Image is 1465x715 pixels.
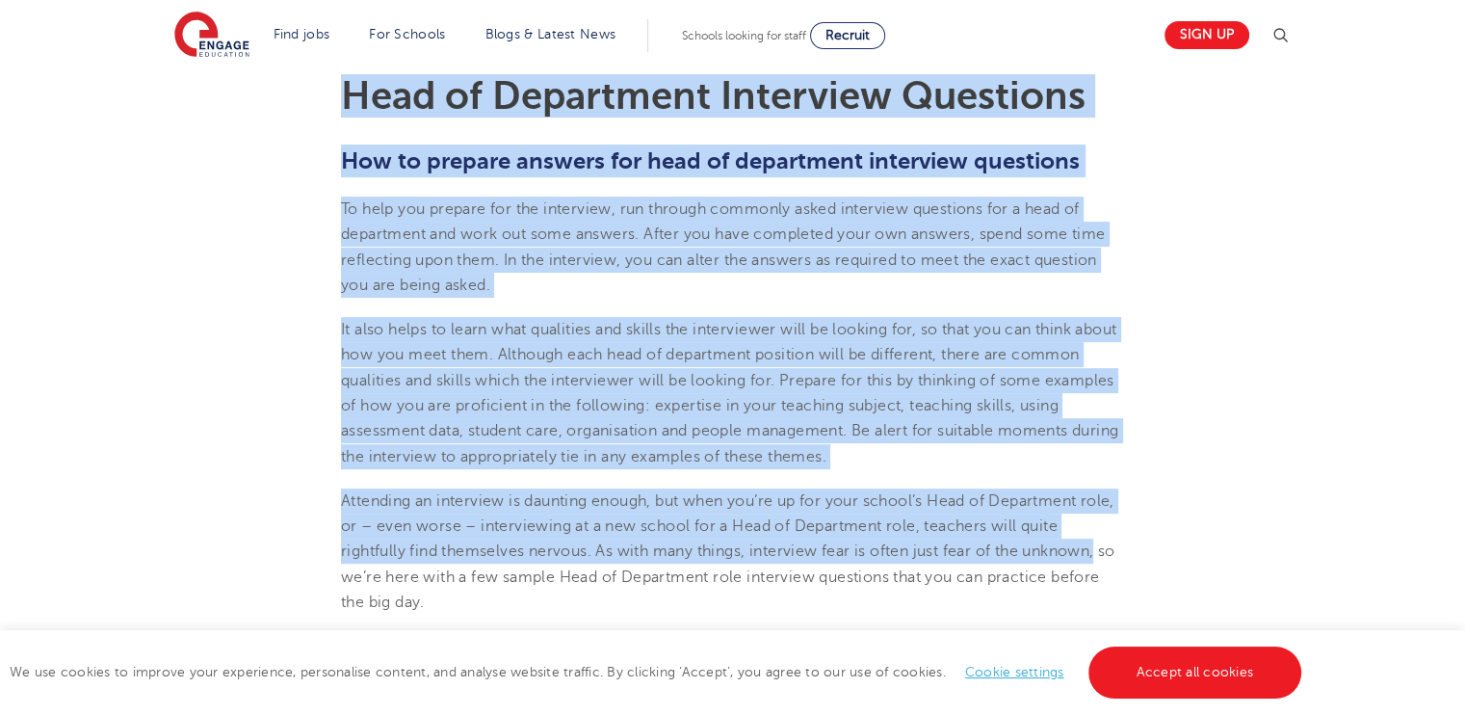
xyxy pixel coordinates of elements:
[341,321,1118,464] span: It also helps to learn what qualities and skills the interviewer will be looking for, so that you...
[1088,647,1302,699] a: Accept all cookies
[341,200,1105,294] span: To help you prepare for the interview, run through commonly asked interview questions for a head ...
[10,665,1306,679] span: We use cookies to improve your experience, personalise content, and analyse website traffic. By c...
[274,27,330,41] a: Find jobs
[825,28,870,42] span: Recruit
[965,665,1064,679] a: Cookie settings
[369,27,445,41] a: For Schools
[682,29,806,42] span: Schools looking for staff
[485,27,616,41] a: Blogs & Latest News
[341,147,1080,174] span: How to prepare answers for head of department interview questions
[174,12,249,60] img: Engage Education
[1164,21,1249,49] a: Sign up
[810,22,885,49] a: Recruit
[341,77,1124,116] h1: Head of Department Interview Questions
[341,492,1115,611] span: Attending an interview is daunting enough, but when you’re up for your school’s Head of Departmen...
